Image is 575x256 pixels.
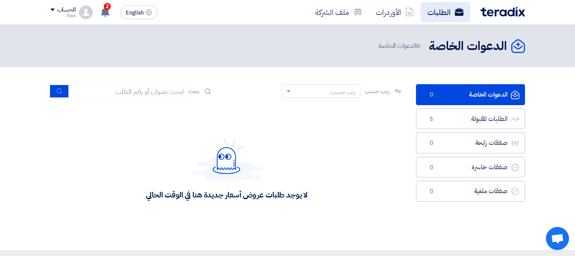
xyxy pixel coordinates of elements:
div: رتب حسب [331,88,356,97]
span: 0 [427,91,437,99]
input: ابحث بعنوان أو رقم الطلب [69,85,189,98]
a: دردشة مفتوحة [546,227,569,250]
a: صفقات ملغية0 [416,181,525,202]
span: رتب حسب [365,87,389,96]
img: profile_test.png [79,6,93,19]
a: الدعوات الخاصة0 [416,84,525,105]
div: الحساب [57,6,76,14]
a: صفقات خاسرة0 [416,157,525,178]
div: لا يوجد طلبات عروض أسعار جديدة هنا في الوقت الحالي [146,190,307,200]
a: الطلبات المقبولة5 [416,109,525,129]
span: الدعوات الخاصة [378,41,422,51]
img: Hello [192,138,261,179]
span: 0 [416,41,420,50]
a: الطلبات [421,2,470,22]
span: 0 [427,187,437,196]
span: English [126,10,144,16]
a: ملف الشركة [308,2,369,22]
a: صفقات رابحة0 [416,132,525,153]
button: English [120,6,158,19]
h2: الدعوات الخاصة [429,38,507,55]
img: Teradix logo [481,7,525,17]
span: 0 [427,163,437,172]
span: 2 [104,3,111,10]
span: 0 [427,139,437,147]
div: Alaa [50,13,76,18]
span: بحث [189,87,200,96]
a: الأوردرات [369,2,421,22]
span: 5 [427,115,437,124]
